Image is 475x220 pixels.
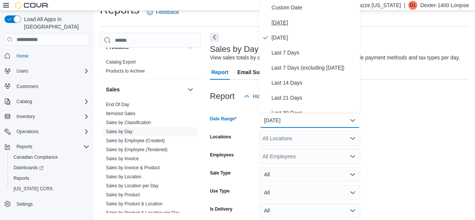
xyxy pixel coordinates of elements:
span: Last 30 Days [271,108,357,117]
a: End Of Day [106,102,129,107]
span: Sales by Classification [106,120,151,126]
span: Catalog [14,97,89,106]
a: Sales by Employee (Created) [106,138,165,143]
span: Canadian Compliance [11,153,89,162]
span: Dashboards [14,165,44,171]
a: Sales by Location [106,174,142,179]
a: Reports [11,174,32,183]
button: Catalog [2,96,92,107]
a: Sales by Invoice & Product [106,165,160,170]
button: All [259,185,360,200]
button: Sales [106,86,184,93]
a: Products to Archive [106,68,145,74]
button: Sales [186,85,195,94]
span: Inventory [14,112,89,121]
a: Dashboards [11,163,47,172]
button: Open list of options [350,135,356,141]
a: Canadian Compliance [11,153,61,162]
span: Report [211,65,228,80]
span: Sales by Product & Location per Day [106,210,179,216]
img: Cova [15,2,49,9]
label: Employees [210,152,234,158]
span: Reports [11,174,89,183]
a: Dashboards [8,162,92,173]
label: Sale Type [210,170,231,176]
p: | [404,1,405,10]
span: [DATE] [271,18,357,27]
div: View sales totals by day for a specified date range. Details include payment methods and tax type... [210,54,460,62]
span: Feedback [156,8,179,16]
span: Sales by Location per Day [106,183,158,189]
button: Reports [14,142,35,151]
a: Sales by Classification [106,120,151,125]
button: Customers [2,81,92,92]
span: Catalog [17,99,32,105]
span: Customers [14,82,89,91]
button: Users [14,67,31,76]
span: Sales by Invoice [106,156,139,162]
p: Schwazze [US_STATE] [346,1,401,10]
a: Itemized Sales [106,111,136,116]
span: Sales by Invoice & Product [106,165,160,171]
span: Sales by Product & Location [106,201,163,207]
span: Users [17,68,28,74]
span: Customers [17,83,38,90]
span: Home [17,53,29,59]
button: [DATE] [259,113,360,128]
button: Reports [2,141,92,152]
a: [US_STATE] CCRS [11,184,56,193]
button: Hide Parameters [241,89,295,104]
span: Email Subscription [237,65,285,80]
span: Washington CCRS [11,184,89,193]
label: Is Delivery [210,206,232,212]
span: Hide Parameters [253,93,292,100]
span: [DATE] [271,33,357,42]
a: Feedback [144,5,182,20]
a: Settings [14,200,36,209]
a: Sales by Product & Location per Day [106,210,179,215]
span: Reports [14,175,29,181]
a: Sales by Invoice [106,156,139,161]
button: Inventory [2,111,92,122]
h3: Report [210,92,235,101]
span: Inventory [17,114,35,120]
a: Sales by Employee (Tendered) [106,147,167,152]
button: [US_STATE] CCRS [8,184,92,194]
a: Home [14,52,32,61]
span: Sales by Product [106,192,140,198]
label: Use Type [210,188,229,194]
span: Itemized Sales [106,111,136,117]
a: Customers [14,82,41,91]
span: Last 7 Days (excluding [DATE]) [271,63,357,72]
button: Canadian Compliance [8,152,92,162]
span: Last 21 Days [271,93,357,102]
button: Home [2,50,92,61]
span: Sales by Employee (Tendered) [106,147,167,153]
span: Users [14,67,89,76]
span: Reports [17,144,32,150]
button: Reports [8,173,92,184]
span: Last 14 Days [271,78,357,87]
span: Sales by Day [106,129,133,135]
button: Inventory [14,112,38,121]
label: Date Range [210,116,237,122]
div: Products [100,58,201,79]
p: Dexter-1400 Lonjose [420,1,469,10]
h3: Sales [106,86,120,93]
span: Settings [17,201,33,207]
a: Sales by Day [106,129,133,134]
span: Dashboards [11,163,89,172]
a: Sales by Product [106,192,140,197]
div: Dexter-1400 Lonjose [408,1,417,10]
button: Catalog [14,97,35,106]
button: Operations [14,127,42,136]
span: End Of Day [106,102,129,108]
button: All [259,167,360,182]
a: Sales by Product & Location [106,201,163,206]
span: Catalog Export [106,59,136,65]
span: D1 [410,1,415,10]
button: Open list of options [350,153,356,159]
h3: Sales by Day [210,45,259,54]
label: Locations [210,134,231,140]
